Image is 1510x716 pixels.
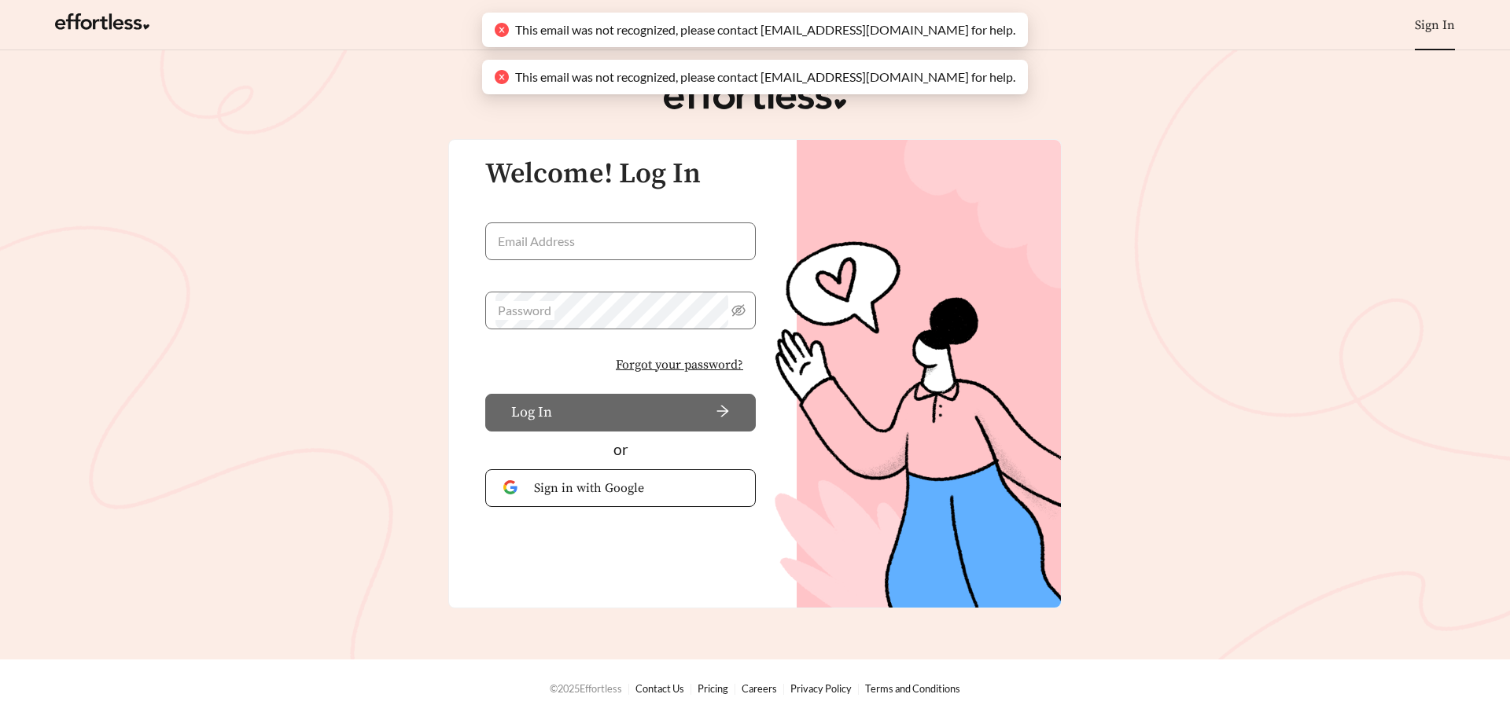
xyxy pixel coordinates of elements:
[485,469,756,507] button: Sign in with Google
[534,479,738,498] span: Sign in with Google
[616,355,743,374] span: Forgot your password?
[698,682,728,695] a: Pricing
[731,303,746,318] span: eye-invisible
[495,70,509,84] span: close-circle
[515,69,1015,84] span: This email was not recognized, please contact [EMAIL_ADDRESS][DOMAIN_NAME] for help.
[603,348,756,381] button: Forgot your password?
[503,480,521,495] img: Google Authentication
[495,23,509,37] span: close-circle
[485,394,756,431] button: Log Inarrow-right
[485,439,756,461] div: or
[485,159,756,190] h3: Welcome! Log In
[550,682,622,695] span: © 2025 Effortless
[515,22,1015,37] span: This email was not recognized, please contact [EMAIL_ADDRESS][DOMAIN_NAME] for help.
[742,682,777,695] a: Careers
[865,682,960,695] a: Terms and Conditions
[635,682,684,695] a: Contact Us
[1415,17,1455,33] a: Sign In
[790,682,852,695] a: Privacy Policy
